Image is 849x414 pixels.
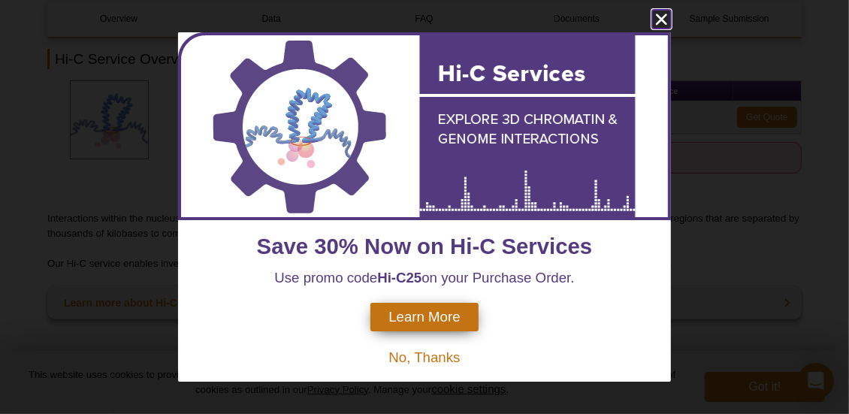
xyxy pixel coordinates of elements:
span: Use promo code on your Purchase Order. [274,270,574,286]
strong: Hi-C25 [377,270,421,286]
button: close [652,10,671,29]
span: Learn More [388,309,460,325]
span: No, Thanks [388,349,460,365]
span: Save 30% Now on Hi-C Services [257,234,593,258]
